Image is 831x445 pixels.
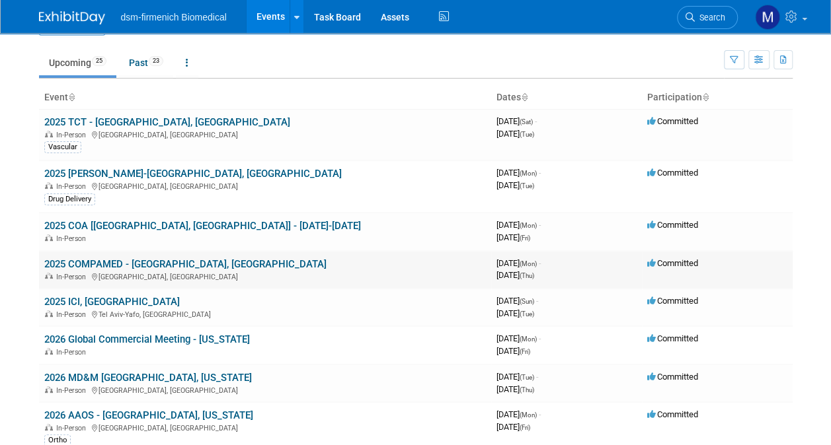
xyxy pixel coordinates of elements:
[536,372,538,382] span: -
[92,56,106,66] span: 25
[535,116,537,126] span: -
[539,409,541,419] span: -
[44,296,180,308] a: 2025 ICI, [GEOGRAPHIC_DATA]
[520,260,537,267] span: (Mon)
[44,258,327,270] a: 2025 COMPAMED - [GEOGRAPHIC_DATA], [GEOGRAPHIC_DATA]
[44,141,81,153] div: Vascular
[496,270,534,280] span: [DATE]
[45,273,53,279] img: In-Person Event
[39,11,105,24] img: ExhibitDay
[45,386,53,393] img: In-Person Event
[56,273,90,281] span: In-Person
[149,56,163,66] span: 23
[520,424,530,431] span: (Fri)
[520,170,537,177] span: (Mon)
[44,271,486,281] div: [GEOGRAPHIC_DATA], [GEOGRAPHIC_DATA]
[539,258,541,268] span: -
[539,333,541,343] span: -
[45,131,53,137] img: In-Person Event
[44,129,486,139] div: [GEOGRAPHIC_DATA], [GEOGRAPHIC_DATA]
[44,409,253,421] a: 2026 AAOS - [GEOGRAPHIC_DATA], [US_STATE]
[119,50,173,75] a: Past23
[496,422,530,432] span: [DATE]
[496,258,541,268] span: [DATE]
[642,86,793,109] th: Participation
[647,116,698,126] span: Committed
[496,180,534,190] span: [DATE]
[755,5,780,30] img: Melanie Davison
[496,220,541,230] span: [DATE]
[44,180,486,191] div: [GEOGRAPHIC_DATA], [GEOGRAPHIC_DATA]
[702,92,709,102] a: Sort by Participation Type
[647,296,698,306] span: Committed
[496,308,534,318] span: [DATE]
[68,92,75,102] a: Sort by Event Name
[539,220,541,230] span: -
[45,234,53,241] img: In-Person Event
[520,131,534,138] span: (Tue)
[647,168,698,178] span: Committed
[45,348,53,355] img: In-Person Event
[56,234,90,243] span: In-Person
[520,298,534,305] span: (Sun)
[536,296,538,306] span: -
[56,348,90,357] span: In-Person
[44,308,486,319] div: Tel Aviv-Yafo, [GEOGRAPHIC_DATA]
[520,310,534,318] span: (Tue)
[496,116,537,126] span: [DATE]
[56,386,90,395] span: In-Person
[520,335,537,343] span: (Mon)
[44,193,95,205] div: Drug Delivery
[56,310,90,319] span: In-Person
[677,6,738,29] a: Search
[647,409,698,419] span: Committed
[520,118,533,125] span: (Sat)
[45,310,53,317] img: In-Person Event
[56,424,90,432] span: In-Person
[45,424,53,430] img: In-Person Event
[496,129,534,139] span: [DATE]
[44,333,250,345] a: 2026 Global Commercial Meeting - [US_STATE]
[44,168,342,180] a: 2025 [PERSON_NAME]-[GEOGRAPHIC_DATA], [GEOGRAPHIC_DATA]
[520,234,530,242] span: (Fri)
[56,131,90,139] span: In-Person
[520,374,534,381] span: (Tue)
[520,348,530,355] span: (Fri)
[39,50,116,75] a: Upcoming25
[496,346,530,356] span: [DATE]
[520,411,537,419] span: (Mon)
[44,116,290,128] a: 2025 TCT - [GEOGRAPHIC_DATA], [GEOGRAPHIC_DATA]
[496,384,534,394] span: [DATE]
[695,13,725,22] span: Search
[496,333,541,343] span: [DATE]
[521,92,528,102] a: Sort by Start Date
[496,232,530,242] span: [DATE]
[44,384,486,395] div: [GEOGRAPHIC_DATA], [GEOGRAPHIC_DATA]
[491,86,642,109] th: Dates
[45,182,53,189] img: In-Person Event
[44,372,252,384] a: 2026 MD&M [GEOGRAPHIC_DATA], [US_STATE]
[520,386,534,394] span: (Thu)
[496,296,538,306] span: [DATE]
[647,258,698,268] span: Committed
[520,222,537,229] span: (Mon)
[539,168,541,178] span: -
[496,409,541,419] span: [DATE]
[44,422,486,432] div: [GEOGRAPHIC_DATA], [GEOGRAPHIC_DATA]
[647,372,698,382] span: Committed
[121,12,227,22] span: dsm-firmenich Biomedical
[520,272,534,279] span: (Thu)
[647,333,698,343] span: Committed
[520,182,534,189] span: (Tue)
[39,86,491,109] th: Event
[44,220,361,232] a: 2025 COA [[GEOGRAPHIC_DATA], [GEOGRAPHIC_DATA]] - [DATE]-[DATE]
[56,182,90,191] span: In-Person
[496,372,538,382] span: [DATE]
[647,220,698,230] span: Committed
[496,168,541,178] span: [DATE]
